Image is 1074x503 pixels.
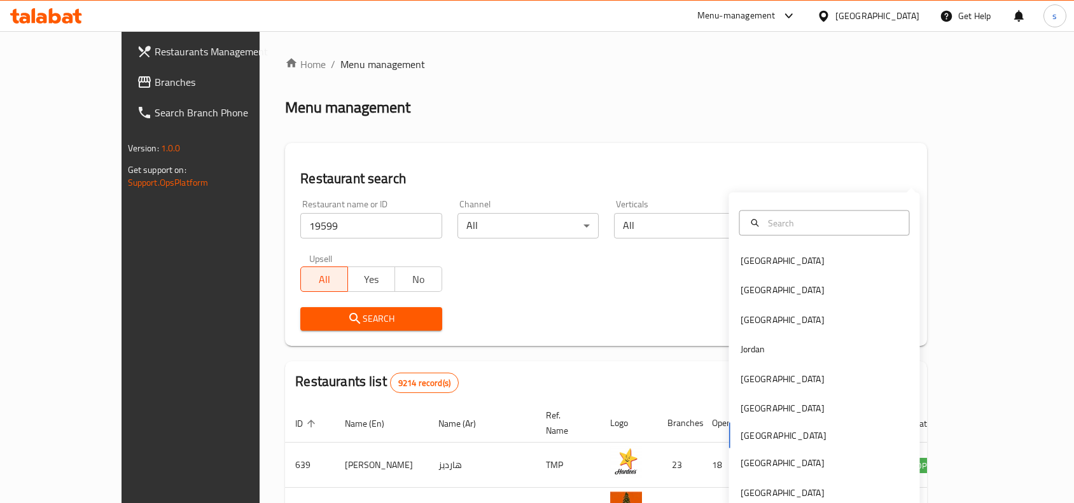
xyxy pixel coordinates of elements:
span: 9214 record(s) [391,377,458,389]
span: Yes [353,270,390,289]
span: Branches [155,74,291,90]
a: Search Branch Phone [127,97,301,128]
div: [GEOGRAPHIC_DATA] [741,312,825,326]
span: Name (Ar) [438,416,492,431]
span: Get support on: [128,162,186,178]
label: Upsell [309,254,333,263]
button: Search [300,307,442,331]
td: 639 [285,443,335,488]
span: Name (En) [345,416,401,431]
div: [GEOGRAPHIC_DATA] [741,485,825,499]
button: No [394,266,442,292]
span: Version: [128,140,159,156]
div: [GEOGRAPHIC_DATA] [741,254,825,268]
th: Logo [600,404,657,443]
h2: Menu management [285,97,410,118]
input: Search for restaurant name or ID.. [300,213,442,238]
div: Menu-management [697,8,776,24]
span: 1.0.0 [161,140,181,156]
button: Yes [347,266,395,292]
td: 18 [702,443,737,488]
td: TMP [536,443,600,488]
th: Open [702,404,737,443]
h2: Restaurant search [300,169,912,188]
td: هارديز [428,443,536,488]
div: [GEOGRAPHIC_DATA] [835,9,919,23]
span: Search [310,311,431,327]
div: [GEOGRAPHIC_DATA] [741,371,825,385]
div: All [614,213,755,238]
span: ID [295,416,319,431]
span: No [400,270,437,289]
a: Branches [127,67,301,97]
div: [GEOGRAPHIC_DATA] [741,283,825,297]
span: Menu management [340,57,425,72]
span: Restaurants Management [155,44,291,59]
a: Home [285,57,326,72]
h2: Restaurants list [295,372,459,393]
td: 23 [657,443,702,488]
span: OPEN [911,458,942,473]
div: [GEOGRAPHIC_DATA] [741,456,825,470]
span: Ref. Name [546,408,585,438]
div: OPEN [911,458,942,473]
li: / [331,57,335,72]
div: Total records count [390,373,459,393]
button: All [300,266,348,292]
td: [PERSON_NAME] [335,443,428,488]
div: [GEOGRAPHIC_DATA] [741,401,825,415]
span: Search Branch Phone [155,105,291,120]
span: s [1052,9,1057,23]
th: Branches [657,404,702,443]
div: Jordan [741,342,765,356]
div: All [457,213,599,238]
input: Search [763,216,902,230]
nav: breadcrumb [285,57,927,72]
a: Restaurants Management [127,36,301,67]
span: All [306,270,343,289]
img: Hardee's [610,446,642,478]
a: Support.OpsPlatform [128,174,209,191]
